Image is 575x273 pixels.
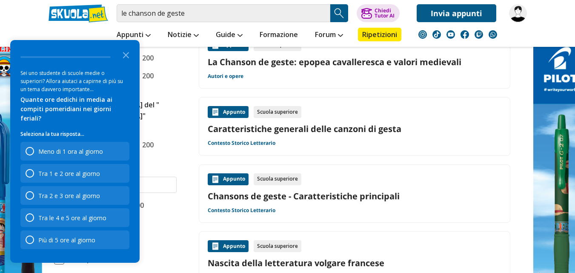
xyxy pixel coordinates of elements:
div: Scuola superiore [254,240,301,252]
a: Appunti [114,28,153,43]
div: Tra le 4 e 5 ore al giorno [38,214,106,222]
img: twitch [475,30,483,39]
div: Scuola superiore [254,173,301,185]
a: Contesto Storico Letterario [208,140,275,147]
a: Caratteristiche generali delle canzoni di gesta [208,123,501,135]
div: Meno di 1 ora al giorno [38,147,103,155]
img: Appunti contenuto [211,242,220,250]
a: La Chanson de geste: epopea cavalleresca e valori medievali [208,56,501,68]
a: Contesto Storico Letterario [208,207,275,214]
img: tiktok [432,30,441,39]
div: Scuola superiore [254,106,301,118]
img: Appunti contenuto [211,108,220,116]
img: WhatsApp [489,30,497,39]
img: Appunti contenuto [211,175,220,184]
a: Autori e opere [208,73,243,80]
a: Invia appunti [417,4,496,22]
a: Nascita della letteratura volgare francese [208,257,501,269]
img: youtube [446,30,455,39]
a: Notizie [166,28,201,43]
a: Forum [313,28,345,43]
span: 200 [139,52,154,63]
a: Formazione [257,28,300,43]
div: Più di 5 ore al giorno [38,236,95,244]
div: Più di 5 ore al giorno [20,230,129,249]
div: Sei uno studente di scuole medie o superiori? Allora aiutaci a capirne di più su un tema davvero ... [20,69,129,93]
div: Tra 1 e 2 ore al giorno [20,164,129,183]
div: Tra 2 e 3 ore al giorno [38,192,100,200]
a: Ripetizioni [358,28,401,41]
a: Chansons de geste - Caratteristiche principali [208,190,501,202]
img: facebook [461,30,469,39]
div: Tra le 4 e 5 ore al giorno [20,208,129,227]
div: Quante ore dedichi in media ai compiti pomeridiani nei giorni feriali? [20,95,129,123]
span: 200 [139,70,154,81]
span: 200 [139,139,154,150]
img: fedeee55555 [509,4,527,22]
button: Search Button [330,4,348,22]
img: Cerca appunti, riassunti o versioni [333,7,346,20]
img: instagram [418,30,427,39]
a: Guide [214,28,245,43]
div: Tra 2 e 3 ore al giorno [20,186,129,205]
div: Appunto [208,240,249,252]
div: Tra 1 e 2 ore al giorno [38,170,100,178]
p: Seleziona la tua risposta... [20,130,129,138]
button: ChiediTutor AI [357,4,400,22]
div: Chiedi Tutor AI [375,8,395,18]
div: Meno di 1 ora al giorno [20,142,129,161]
button: Close the survey [117,46,134,63]
div: Appunto [208,173,249,185]
div: Appunto [208,106,249,118]
input: Cerca appunti, riassunti o versioni [117,4,330,22]
div: Survey [10,40,140,263]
